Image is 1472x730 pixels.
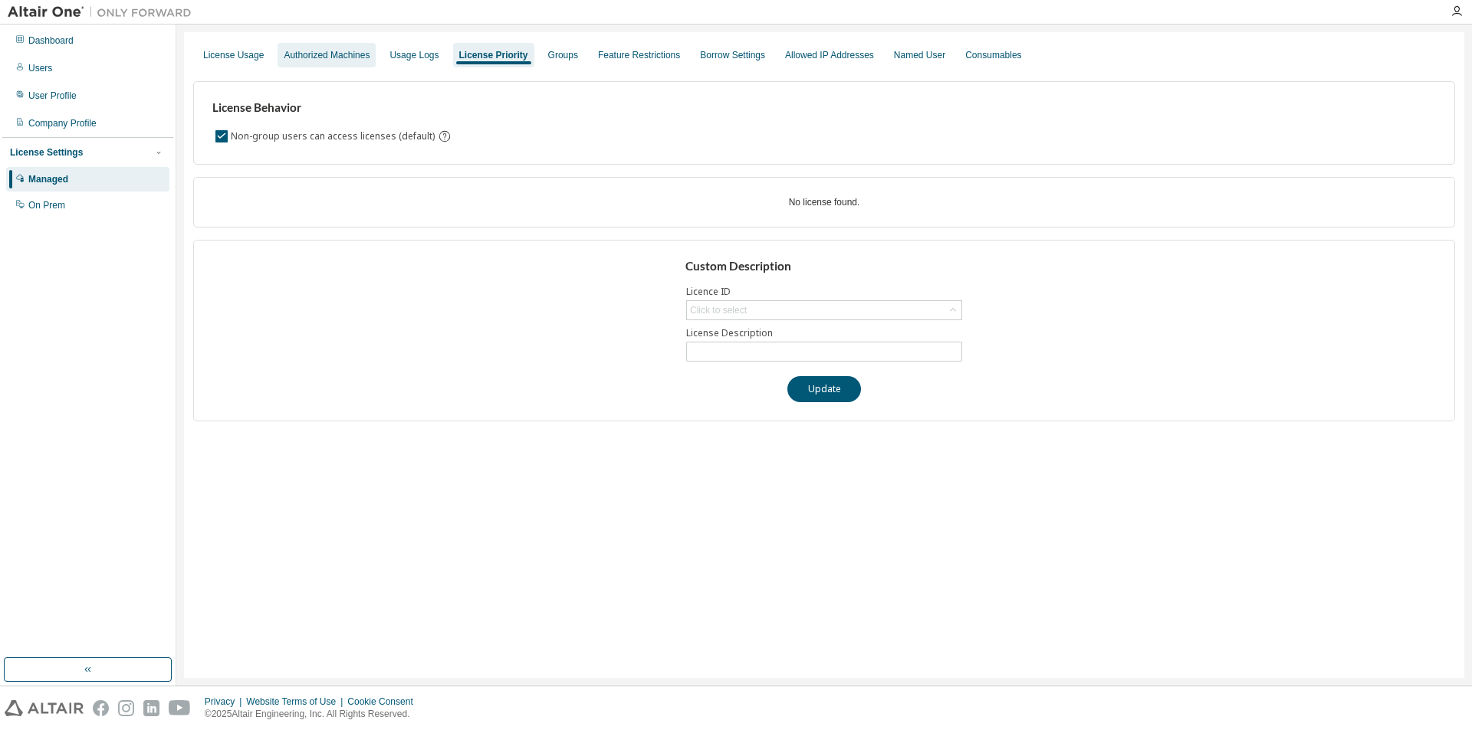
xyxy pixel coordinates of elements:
h3: License Behavior [212,100,449,116]
div: Consumables [965,49,1021,61]
label: Licence ID [686,286,962,298]
img: facebook.svg [93,700,109,716]
h3: Custom Description [685,259,964,274]
p: © 2025 Altair Engineering, Inc. All Rights Reserved. [205,708,422,721]
div: Users [28,62,52,74]
div: License Usage [203,49,264,61]
div: License Settings [10,146,83,159]
div: Company Profile [28,117,97,129]
div: On Prem [28,199,65,211]
svg: By default any user not assigned to any group can access any license. Turn this setting off to di... [438,129,452,143]
div: No license found. [212,196,1436,208]
img: youtube.svg [169,700,191,716]
div: Feature Restrictions [598,49,680,61]
div: Managed [28,173,68,185]
img: Altair One [8,5,199,20]
div: Dashboard [28,34,74,47]
div: Authorized Machines [284,49,370,61]
div: Website Terms of Use [246,696,347,708]
label: Non-group users can access licenses (default) [231,127,438,146]
div: Click to select [690,304,747,316]
button: Update [787,376,861,402]
div: Named User [894,49,945,61]
div: Borrow Settings [700,49,765,61]
div: Click to select [687,301,961,319]
label: License Description [686,327,962,339]
img: altair_logo.svg [5,700,84,716]
div: Cookie Consent [347,696,422,708]
div: License Priority [459,49,528,61]
div: Privacy [205,696,246,708]
div: User Profile [28,90,77,102]
div: Groups [548,49,578,61]
div: Allowed IP Addresses [785,49,874,61]
img: instagram.svg [118,700,134,716]
div: Usage Logs [389,49,439,61]
img: linkedin.svg [143,700,159,716]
